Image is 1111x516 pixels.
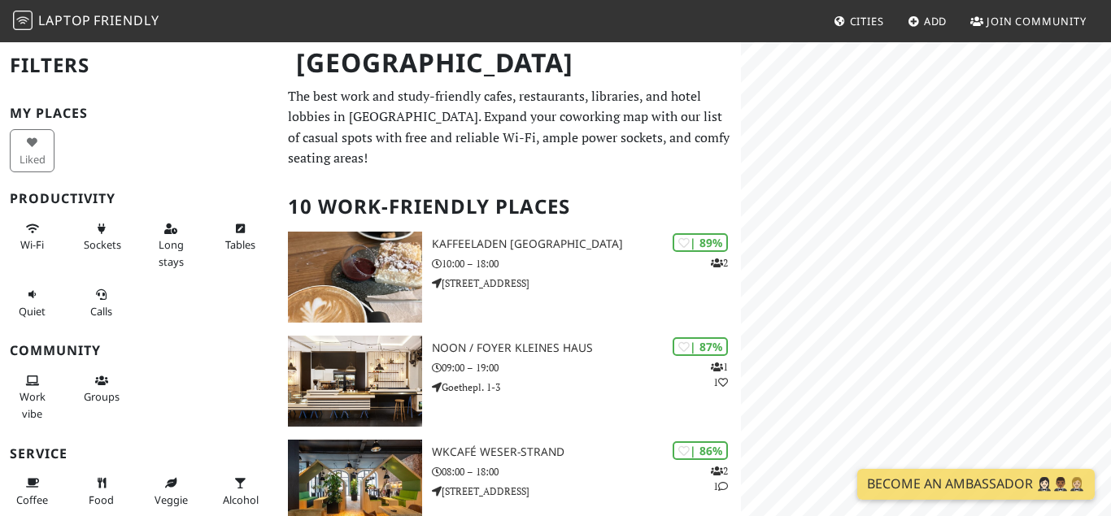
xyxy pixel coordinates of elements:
p: [STREET_ADDRESS] [432,275,740,291]
div: | 87% [673,337,728,356]
span: Video/audio calls [90,304,112,319]
a: LaptopFriendly LaptopFriendly [13,7,159,36]
span: Laptop [38,11,91,29]
span: Food [89,492,114,507]
span: Coffee [16,492,48,507]
img: Kaffeeladen Bremen [288,232,423,323]
span: Quiet [19,304,46,319]
button: Wi-Fi [10,215,54,258]
a: Join Community [964,7,1093,36]
h3: Productivity [10,191,268,206]
span: Cities [850,14,884,28]
a: Cities [827,7,891,36]
span: Friendly [94,11,159,29]
button: Sockets [79,215,124,258]
h3: WKcafé WESER-Strand [432,445,740,459]
h3: Community [10,343,268,358]
span: Work-friendly tables [225,237,255,252]
a: Kaffeeladen Bremen | 89% 2 Kaffeeladen [GEOGRAPHIC_DATA] 10:00 – 18:00 [STREET_ADDRESS] [278,232,741,323]
p: 2 1 [711,463,728,494]
span: Power sockets [84,237,121,252]
span: Alcohol [223,492,259,507]
button: Calls [79,281,124,324]
p: 2 [711,255,728,271]
button: Alcohol [218,470,263,513]
h2: Filters [10,41,268,90]
h2: 10 Work-Friendly Places [288,182,731,232]
button: Groups [79,367,124,410]
img: LaptopFriendly [13,11,33,30]
span: Long stays [159,237,184,268]
button: Quiet [10,281,54,324]
p: 1 1 [711,359,728,390]
p: Goethepl. 1-3 [432,379,740,395]
p: The best work and study-friendly cafes, restaurants, libraries, and hotel lobbies in [GEOGRAPHIC_... [288,86,731,169]
h3: noon / Foyer Kleines Haus [432,341,740,355]
h3: Kaffeeladen [GEOGRAPHIC_DATA] [432,237,740,251]
h3: My Places [10,106,268,121]
h1: [GEOGRAPHIC_DATA] [283,41,738,85]
p: 10:00 – 18:00 [432,256,740,271]
span: Veggie [155,492,188,507]
p: [STREET_ADDRESS] [432,483,740,499]
div: | 89% [673,233,728,252]
button: Tables [218,215,263,258]
span: Join Community [987,14,1087,28]
span: Group tables [84,389,120,404]
a: Become an Ambassador 🤵🏻‍♀️🤵🏾‍♂️🤵🏼‍♀️ [857,469,1095,500]
p: 09:00 – 19:00 [432,360,740,375]
button: Food [79,470,124,513]
button: Coffee [10,470,54,513]
a: noon / Foyer Kleines Haus | 87% 11 noon / Foyer Kleines Haus 09:00 – 19:00 Goethepl. 1-3 [278,336,741,427]
img: noon / Foyer Kleines Haus [288,336,423,427]
button: Work vibe [10,367,54,427]
span: Stable Wi-Fi [20,237,44,252]
button: Veggie [149,470,194,513]
a: Add [901,7,954,36]
div: | 86% [673,441,728,460]
h3: Service [10,446,268,462]
span: Add [924,14,948,28]
span: People working [20,389,46,420]
p: 08:00 – 18:00 [432,464,740,479]
button: Long stays [149,215,194,275]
